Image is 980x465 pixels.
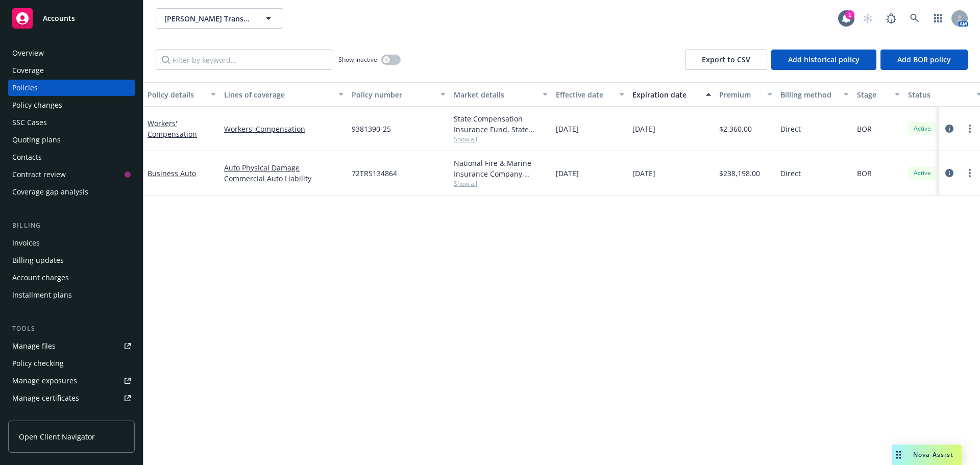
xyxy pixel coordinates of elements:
span: Show inactive [338,55,377,64]
div: SSC Cases [12,114,47,131]
a: Search [904,8,925,29]
div: Quoting plans [12,132,61,148]
a: Accounts [8,4,135,33]
button: Billing method [776,82,853,107]
input: Filter by keyword... [156,50,332,70]
div: Manage exposures [12,373,77,389]
a: Overview [8,45,135,61]
span: Export to CSV [702,55,750,64]
a: Contract review [8,166,135,183]
button: Policy details [143,82,220,107]
span: BOR [857,168,872,179]
button: Stage [853,82,904,107]
div: Policy checking [12,355,64,372]
div: Overview [12,45,44,61]
span: $2,360.00 [719,124,752,134]
a: Installment plans [8,287,135,303]
a: circleInformation [943,167,955,179]
div: 1 [845,10,854,19]
a: Manage files [8,338,135,354]
a: Manage exposures [8,373,135,389]
span: [DATE] [632,168,655,179]
a: Policy checking [8,355,135,372]
div: National Fire & Marine Insurance Company, Berkshire Hathaway Specialty Insurance, Risk Placement ... [454,158,548,179]
a: SSC Cases [8,114,135,131]
div: Policy details [148,89,205,100]
div: Premium [719,89,761,100]
a: Billing updates [8,252,135,268]
div: Expiration date [632,89,700,100]
div: Drag to move [892,445,905,465]
span: [PERSON_NAME] Transportation, Inc. [164,13,253,24]
button: Premium [715,82,776,107]
div: Coverage [12,62,44,79]
div: Status [908,89,970,100]
a: Manage claims [8,407,135,424]
div: Lines of coverage [224,89,332,100]
div: Policy changes [12,97,62,113]
a: Coverage [8,62,135,79]
span: $238,198.00 [719,168,760,179]
button: Add BOR policy [880,50,968,70]
div: Billing updates [12,252,64,268]
span: Direct [780,124,801,134]
div: Contract review [12,166,66,183]
div: Policies [12,80,38,96]
span: BOR [857,124,872,134]
a: more [964,123,976,135]
a: Coverage gap analysis [8,184,135,200]
span: [DATE] [556,124,579,134]
a: Workers' Compensation [224,124,344,134]
span: 72TRS134864 [352,168,397,179]
a: Manage certificates [8,390,135,406]
div: Tools [8,324,135,334]
span: Accounts [43,14,75,22]
a: Commercial Auto Liability [224,173,344,184]
div: Installment plans [12,287,72,303]
span: Open Client Navigator [19,431,95,442]
span: 9381390-25 [352,124,391,134]
span: Nova Assist [913,450,953,459]
div: Effective date [556,89,613,100]
a: Policy changes [8,97,135,113]
span: Active [912,168,933,178]
div: Billing [8,221,135,231]
button: Policy number [348,82,450,107]
a: more [964,167,976,179]
button: Add historical policy [771,50,876,70]
a: Contacts [8,149,135,165]
span: Show all [454,135,548,143]
span: Add BOR policy [897,55,951,64]
a: Switch app [928,8,948,29]
div: Coverage gap analysis [12,184,88,200]
div: Manage files [12,338,56,354]
a: Auto Physical Damage [224,162,344,173]
div: Manage claims [12,407,64,424]
button: Effective date [552,82,628,107]
a: Start snowing [857,8,878,29]
div: Billing method [780,89,838,100]
span: [DATE] [556,168,579,179]
div: Stage [857,89,889,100]
button: Market details [450,82,552,107]
button: Export to CSV [685,50,767,70]
span: Show all [454,179,548,188]
button: Expiration date [628,82,715,107]
span: Active [912,124,933,133]
div: Market details [454,89,536,100]
div: Account charges [12,270,69,286]
div: Manage certificates [12,390,79,406]
div: Invoices [12,235,40,251]
div: State Compensation Insurance Fund, State Compensation Insurance Fund (SCIF) [454,113,548,135]
a: Quoting plans [8,132,135,148]
a: Invoices [8,235,135,251]
a: Business Auto [148,168,196,178]
a: Workers' Compensation [148,118,197,139]
div: Contacts [12,149,42,165]
span: [DATE] [632,124,655,134]
a: circleInformation [943,123,955,135]
div: Policy number [352,89,434,100]
button: [PERSON_NAME] Transportation, Inc. [156,8,283,29]
span: Direct [780,168,801,179]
